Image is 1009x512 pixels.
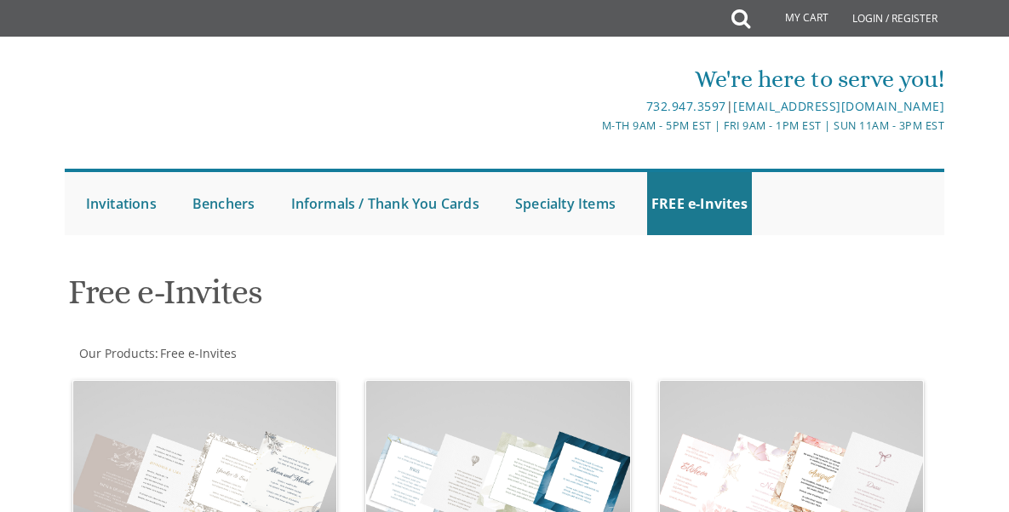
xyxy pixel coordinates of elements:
[82,172,161,235] a: Invitations
[748,2,840,36] a: My Cart
[68,273,941,324] h1: Free e-Invites
[647,172,752,235] a: FREE e-Invites
[358,96,944,117] div: |
[646,98,726,114] a: 732.947.3597
[358,62,944,96] div: We're here to serve you!
[160,345,237,361] span: Free e-Invites
[733,98,944,114] a: [EMAIL_ADDRESS][DOMAIN_NAME]
[77,345,155,361] a: Our Products
[511,172,620,235] a: Specialty Items
[358,117,944,135] div: M-Th 9am - 5pm EST | Fri 9am - 1pm EST | Sun 11am - 3pm EST
[188,172,260,235] a: Benchers
[158,345,237,361] a: Free e-Invites
[65,345,945,362] div: :
[287,172,484,235] a: Informals / Thank You Cards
